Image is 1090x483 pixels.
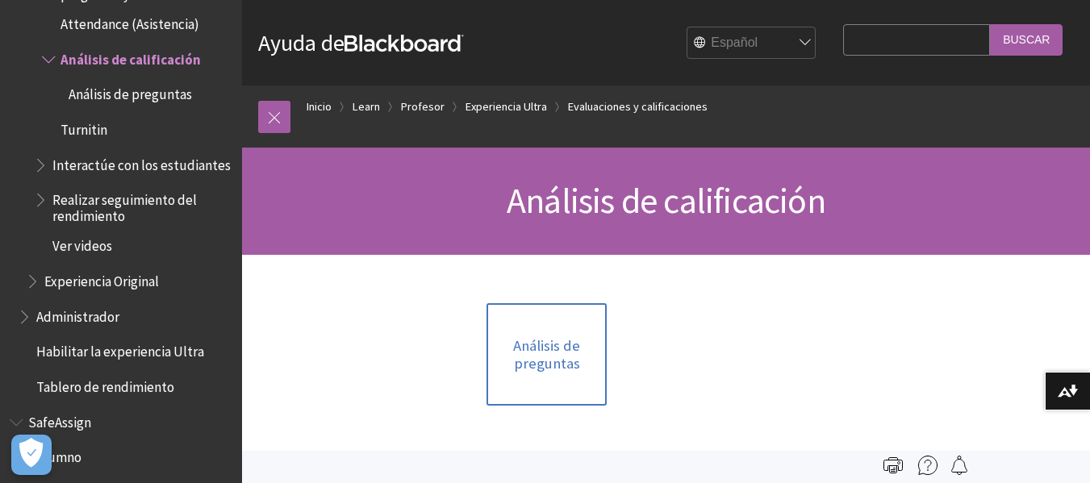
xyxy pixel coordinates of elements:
[36,339,204,360] span: Habilitar la experiencia Ultra
[487,303,607,406] a: Análisis de preguntas
[61,46,201,68] span: Análisis de calificación
[466,97,547,117] a: Experiencia Ultra
[918,456,938,475] img: More help
[11,435,52,475] button: Abrir preferencias
[28,409,91,431] span: SafeAssign
[52,186,231,224] span: Realizar seguimiento del rendimiento
[44,268,159,289] span: Experiencia Original
[52,152,231,173] span: Interactúe con los estudiantes
[687,27,816,60] select: Site Language Selector
[353,97,380,117] a: Learn
[883,456,903,475] img: Print
[507,178,825,223] span: Análisis de calificación
[990,24,1063,56] input: Buscar
[52,233,112,255] span: Ver videos
[61,116,107,138] span: Turnitin
[568,97,708,117] a: Evaluaciones y calificaciones
[401,97,445,117] a: Profesor
[61,10,199,32] span: Attendance (Asistencia)
[69,81,192,102] span: Análisis de preguntas
[307,97,332,117] a: Inicio
[36,373,174,395] span: Tablero de rendimiento
[258,28,464,57] a: Ayuda deBlackboard
[36,303,119,325] span: Administrador
[950,456,969,475] img: Follow this page
[36,444,81,466] span: Alumno
[345,35,464,52] strong: Blackboard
